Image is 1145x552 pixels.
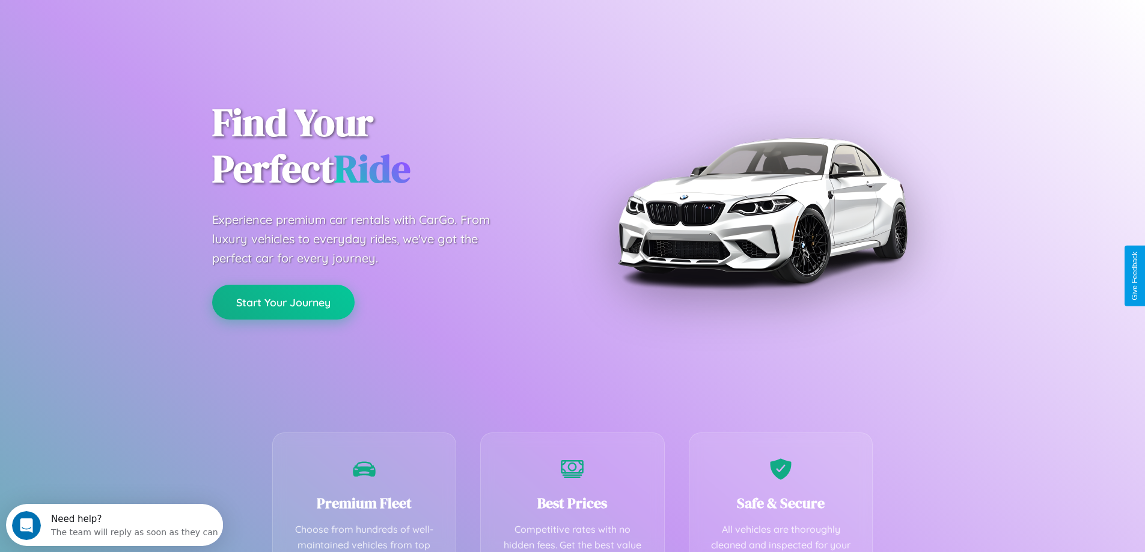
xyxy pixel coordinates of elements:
span: Ride [334,142,411,195]
iframe: Intercom live chat discovery launcher [6,504,223,546]
h3: Best Prices [499,493,646,513]
button: Start Your Journey [212,285,355,320]
div: The team will reply as soon as they can [45,20,212,32]
h3: Premium Fleet [291,493,438,513]
div: Need help? [45,10,212,20]
div: Open Intercom Messenger [5,5,224,38]
p: Experience premium car rentals with CarGo. From luxury vehicles to everyday rides, we've got the ... [212,210,513,268]
iframe: Intercom live chat [12,511,41,540]
h1: Find Your Perfect [212,100,555,192]
h3: Safe & Secure [707,493,855,513]
div: Give Feedback [1131,252,1139,300]
img: Premium BMW car rental vehicle [612,60,912,360]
